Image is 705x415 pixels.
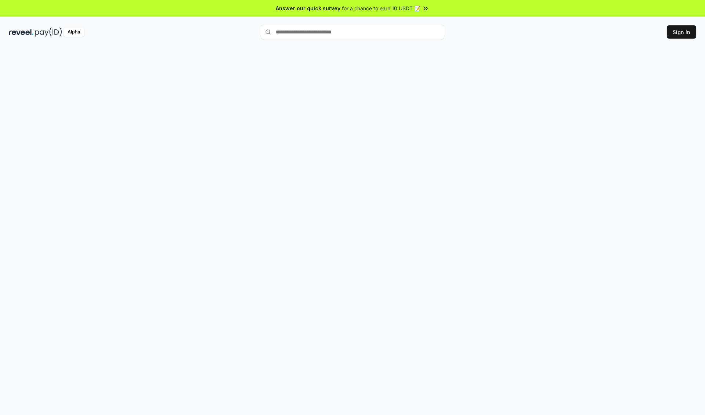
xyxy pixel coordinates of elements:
img: reveel_dark [9,28,33,37]
img: pay_id [35,28,62,37]
span: for a chance to earn 10 USDT 📝 [342,4,420,12]
button: Sign In [667,25,696,39]
div: Alpha [64,28,84,37]
span: Answer our quick survey [276,4,340,12]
